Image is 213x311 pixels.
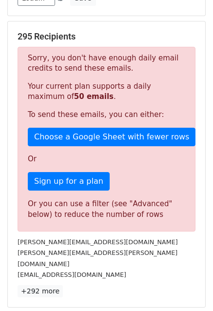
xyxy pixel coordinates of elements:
strong: 50 emails [74,92,114,101]
p: Or [28,154,185,164]
a: Choose a Google Sheet with fewer rows [28,128,195,146]
a: +292 more [18,285,63,297]
p: To send these emails, you can either: [28,110,185,120]
small: [PERSON_NAME][EMAIL_ADDRESS][PERSON_NAME][DOMAIN_NAME] [18,249,177,268]
div: Or you can use a filter (see "Advanced" below) to reduce the number of rows [28,198,185,220]
small: [PERSON_NAME][EMAIL_ADDRESS][DOMAIN_NAME] [18,238,178,246]
p: Your current plan supports a daily maximum of . [28,81,185,102]
small: [EMAIL_ADDRESS][DOMAIN_NAME] [18,271,126,278]
p: Sorry, you don't have enough daily email credits to send these emails. [28,53,185,74]
a: Sign up for a plan [28,172,110,191]
h5: 295 Recipients [18,31,195,42]
iframe: Chat Widget [164,264,213,311]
